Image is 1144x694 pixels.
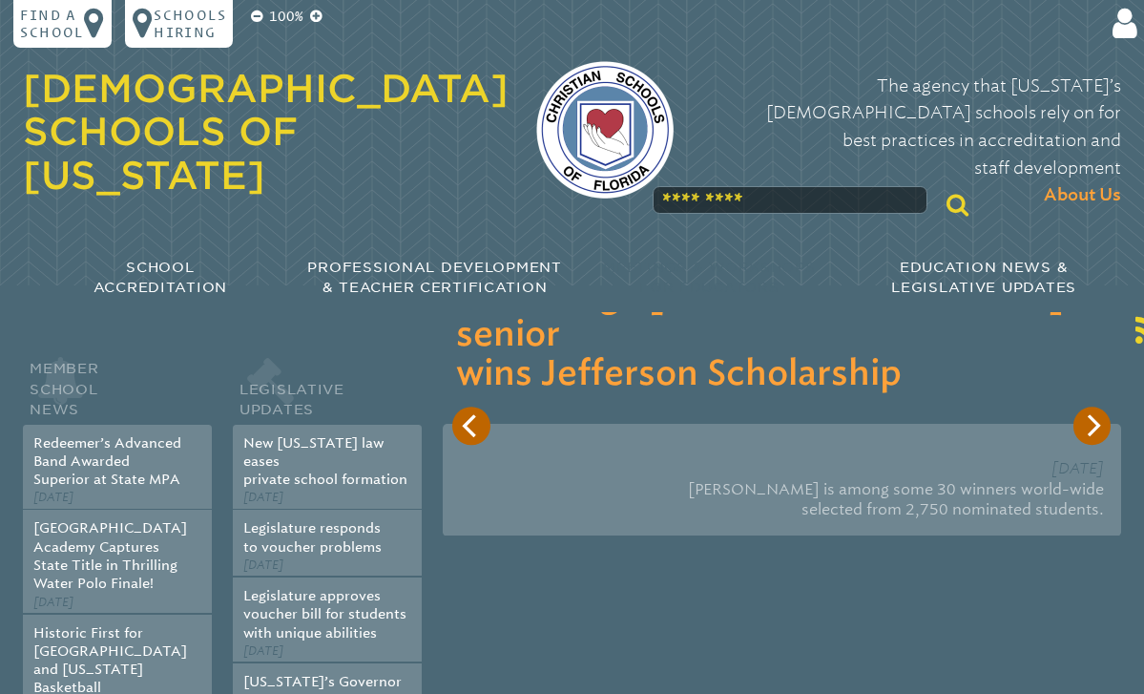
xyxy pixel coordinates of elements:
p: Find a school [20,7,84,41]
span: [DATE] [33,595,73,609]
button: Next [1073,407,1112,445]
p: Schools Hiring [154,7,226,41]
p: The agency that [US_STATE]’s [DEMOGRAPHIC_DATA] schools rely on for best practices in accreditati... [700,73,1121,210]
h2: Legislative Updates [233,353,422,424]
a: Legislature approvesvoucher bill for studentswith unique abilities [243,587,406,641]
span: Education News & Legislative Updates [891,259,1076,296]
a: Legislature respondsto voucher problems [243,519,382,555]
button: Previous [452,407,490,445]
h2: Member School News [23,353,212,424]
span: [DATE] [33,490,73,504]
h3: Cambridge [DEMOGRAPHIC_DATA] senior wins Jefferson Scholarship [456,277,1108,395]
span: School Accreditation [94,259,227,296]
span: [DATE] [243,643,283,658]
img: csf-logo-web-colors.png [536,61,674,199]
a: [GEOGRAPHIC_DATA]Academy CapturesState Title in ThrillingWater Polo Finale! [33,519,187,592]
p: 100% [265,7,306,28]
span: [DATE] [1051,459,1104,477]
a: New [US_STATE] law easesprivate school formation [243,434,407,489]
a: [DEMOGRAPHIC_DATA] Schools of [US_STATE] [23,66,509,198]
span: Professional Development & Teacher Certification [307,259,561,296]
p: [PERSON_NAME] is among some 30 winners world-wide selected from 2,750 nominated students. [460,472,1104,526]
span: [DATE] [243,490,283,504]
span: About Us [1044,182,1121,210]
span: Meetings & Workshops for Educators [603,259,815,296]
span: [DATE] [243,557,283,572]
a: Redeemer’s AdvancedBand AwardedSuperior at State MPA [33,434,181,489]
